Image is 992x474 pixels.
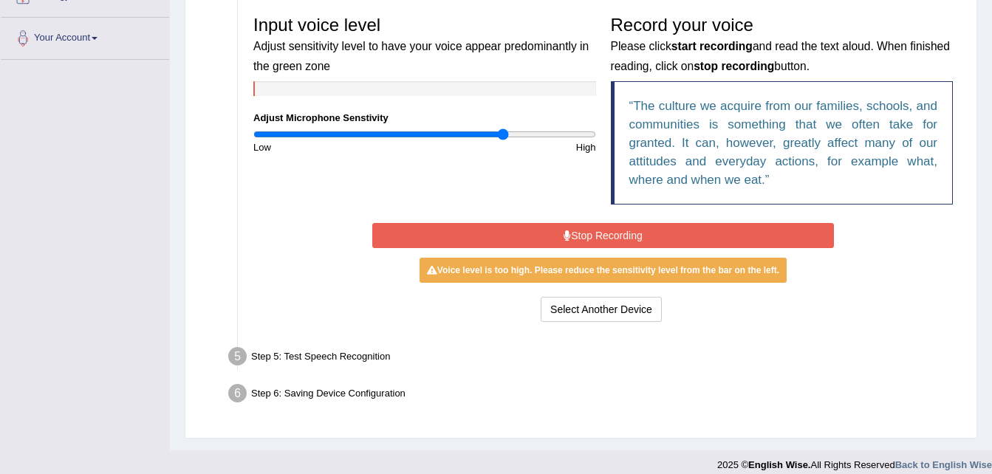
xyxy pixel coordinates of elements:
[671,40,753,52] b: start recording
[246,140,425,154] div: Low
[420,258,787,283] div: Voice level is too high. Please reduce the sensitivity level from the bar on the left.
[372,223,834,248] button: Stop Recording
[222,343,970,375] div: Step 5: Test Speech Recognition
[717,450,992,472] div: 2025 © All Rights Reserved
[629,99,938,187] q: The culture we acquire from our families, schools, and communities is something that we often tak...
[1,18,169,55] a: Your Account
[748,459,810,470] strong: English Wise.
[253,111,389,125] label: Adjust Microphone Senstivity
[611,40,950,72] small: Please click and read the text aloud. When finished reading, click on button.
[541,297,662,322] button: Select Another Device
[611,16,954,74] h3: Record your voice
[253,40,589,72] small: Adjust sensitivity level to have your voice appear predominantly in the green zone
[253,16,596,74] h3: Input voice level
[694,60,774,72] b: stop recording
[895,459,992,470] a: Back to English Wise
[222,379,970,412] div: Step 6: Saving Device Configuration
[425,140,603,154] div: High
